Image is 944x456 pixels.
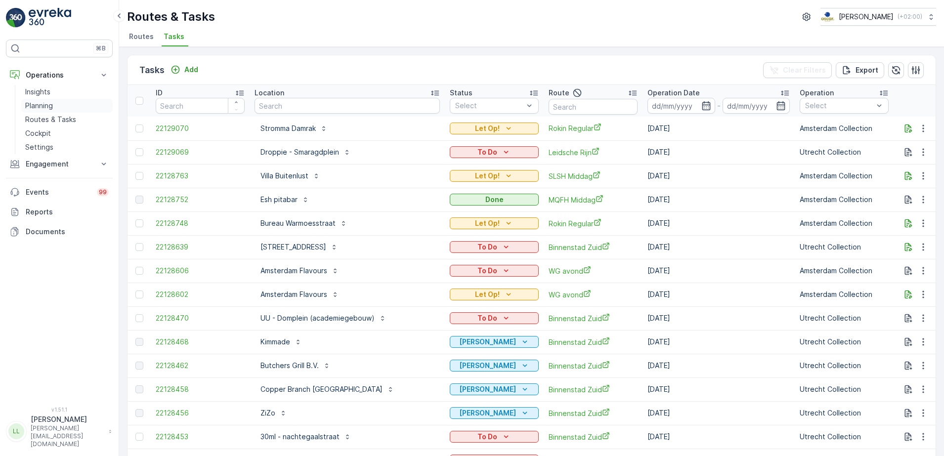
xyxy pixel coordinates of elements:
[549,123,638,133] a: Rokin Regular
[643,283,795,306] td: [DATE]
[156,266,245,276] a: 22128606
[477,432,497,442] p: To Do
[800,88,834,98] p: Operation
[643,377,795,401] td: [DATE]
[6,154,113,174] button: Engagement
[156,147,245,157] span: 22129069
[477,266,497,276] p: To Do
[260,147,339,157] p: Droppie - Smaragdplein
[135,338,143,346] div: Toggle Row Selected
[260,266,327,276] p: Amsterdam Flavours
[455,101,523,111] p: Select
[255,168,326,184] button: Villa Buitenlust
[549,171,638,181] a: SLSH Middag
[99,188,107,196] p: 99
[800,266,889,276] p: Amsterdam Collection
[26,187,91,197] p: Events
[549,384,638,395] span: Binnenstad Zuid
[156,124,245,133] a: 22129070
[450,170,539,182] button: Let Op!
[135,243,143,251] div: Toggle Row Selected
[450,123,539,134] button: Let Op!
[156,195,245,205] a: 22128752
[450,289,539,300] button: Let Op!
[29,8,71,28] img: logo_light-DOdMpM7g.png
[805,101,873,111] p: Select
[898,13,922,21] p: ( +02:00 )
[260,408,275,418] p: ZiZo
[21,126,113,140] a: Cockpit
[26,207,109,217] p: Reports
[549,313,638,324] span: Binnenstad Zuid
[156,218,245,228] a: 22128748
[450,146,539,158] button: To Do
[800,171,889,181] p: Amsterdam Collection
[450,336,539,348] button: Geen Afval
[820,8,936,26] button: [PERSON_NAME](+02:00)
[129,32,154,41] span: Routes
[485,195,504,205] p: Done
[459,337,516,347] p: [PERSON_NAME]
[260,361,319,371] p: Butchers Grill B.V.
[549,218,638,229] span: Rokin Regular
[549,361,638,371] span: Binnenstad Zuid
[255,287,345,302] button: Amsterdam Flavours
[549,88,569,98] p: Route
[25,128,51,138] p: Cockpit
[21,99,113,113] a: Planning
[255,215,353,231] button: Bureau Warmoesstraat
[21,140,113,154] a: Settings
[255,88,284,98] p: Location
[459,408,516,418] p: [PERSON_NAME]
[450,194,539,206] button: Done
[156,88,163,98] p: ID
[549,266,638,276] a: WG avond
[167,64,202,76] button: Add
[25,101,53,111] p: Planning
[459,361,516,371] p: [PERSON_NAME]
[135,385,143,393] div: Toggle Row Selected
[477,242,497,252] p: To Do
[184,65,198,75] p: Add
[643,117,795,140] td: [DATE]
[643,188,795,211] td: [DATE]
[255,98,440,114] input: Search
[477,313,497,323] p: To Do
[135,362,143,370] div: Toggle Row Selected
[643,401,795,425] td: [DATE]
[156,242,245,252] a: 22128639
[6,8,26,28] img: logo
[96,44,106,52] p: ⌘B
[135,219,143,227] div: Toggle Row Selected
[549,290,638,300] a: WG avond
[25,87,50,97] p: Insights
[800,313,889,323] p: Utrecht Collection
[6,222,113,242] a: Documents
[135,314,143,322] div: Toggle Row Selected
[156,290,245,299] a: 22128602
[800,361,889,371] p: Utrecht Collection
[723,98,790,114] input: dd/mm/yyyy
[26,70,93,80] p: Operations
[6,415,113,448] button: LL[PERSON_NAME][PERSON_NAME][EMAIL_ADDRESS][DOMAIN_NAME]
[549,195,638,205] a: MQFH Middag
[450,383,539,395] button: Geen Afval
[475,124,500,133] p: Let Op!
[450,360,539,372] button: Geen Afval
[156,432,245,442] a: 22128453
[643,354,795,377] td: [DATE]
[800,195,889,205] p: Amsterdam Collection
[450,407,539,419] button: Geen Afval
[549,147,638,158] span: Leidsche Rijn
[260,290,327,299] p: Amsterdam Flavours
[820,11,835,22] img: basis-logo_rgb2x.png
[549,408,638,418] span: Binnenstad Zuid
[164,32,184,41] span: Tasks
[135,290,143,298] div: Toggle Row Selected
[260,432,340,442] p: 30ml - nachtegaalstraat
[800,242,889,252] p: Utrecht Collection
[25,115,76,124] p: Routes & Tasks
